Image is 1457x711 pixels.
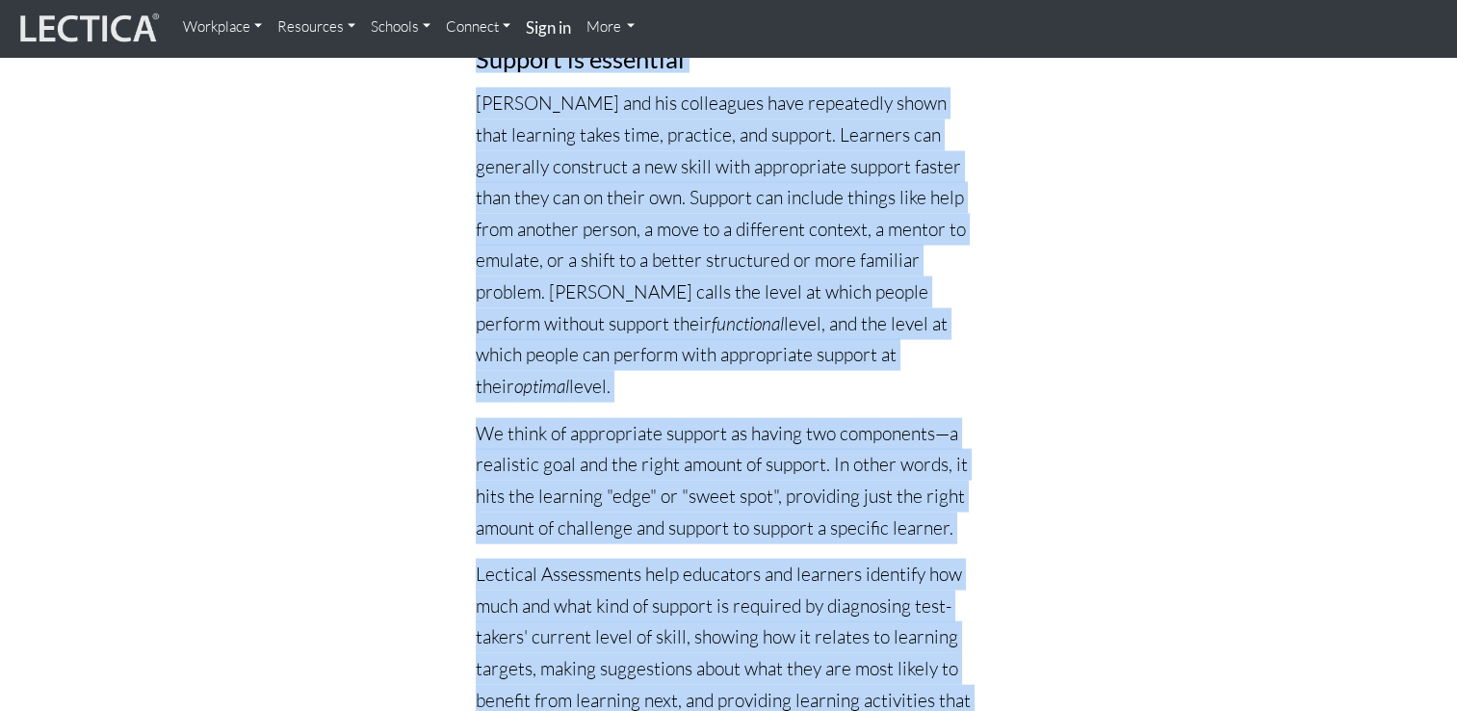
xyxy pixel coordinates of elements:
[270,8,363,46] a: Resources
[476,418,981,544] p: We think of appropriate support as having two components—a realistic goal and the right amount of...
[363,8,438,46] a: Schools
[514,375,569,398] i: optimal
[518,8,579,49] a: Sign in
[579,8,643,46] a: More
[712,312,784,335] i: functional
[175,8,270,46] a: Workplace
[476,88,981,402] p: [PERSON_NAME] and his colleagues have repeatedly shown that learning takes time, practice, and su...
[476,45,981,72] h3: Support is essential
[438,8,518,46] a: Connect
[526,17,571,38] strong: Sign in
[15,11,160,47] img: lecticalive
